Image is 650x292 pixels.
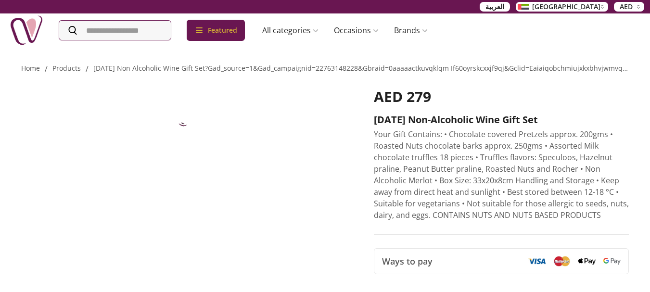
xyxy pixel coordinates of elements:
[485,2,504,12] span: العربية
[518,4,529,10] img: Arabic_dztd3n.png
[620,2,633,12] span: AED
[553,256,571,266] img: Mastercard
[255,21,326,40] a: All categories
[516,2,608,12] button: [GEOGRAPHIC_DATA]
[614,2,644,12] button: AED
[21,63,40,73] a: Home
[160,88,208,136] img: Father's Day Non-Alcoholic Wine Gift Set
[187,20,245,41] div: Featured
[10,13,43,47] img: Nigwa-uae-gifts
[374,128,629,221] p: Your Gift Contains: • Chocolate covered Pretzels approx. 200gms • Roasted Nuts chocolate barks ap...
[45,63,48,75] li: /
[52,63,81,73] a: products
[386,21,435,40] a: Brands
[528,258,546,265] img: Visa
[578,258,596,265] img: Apple Pay
[603,258,621,265] img: Google Pay
[382,254,433,268] span: Ways to pay
[326,21,386,40] a: Occasions
[86,63,89,75] li: /
[374,87,431,106] span: AED 279
[59,21,171,40] input: Search
[532,2,600,12] span: [GEOGRAPHIC_DATA]
[374,113,629,127] h2: [DATE] Non-Alcoholic Wine Gift Set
